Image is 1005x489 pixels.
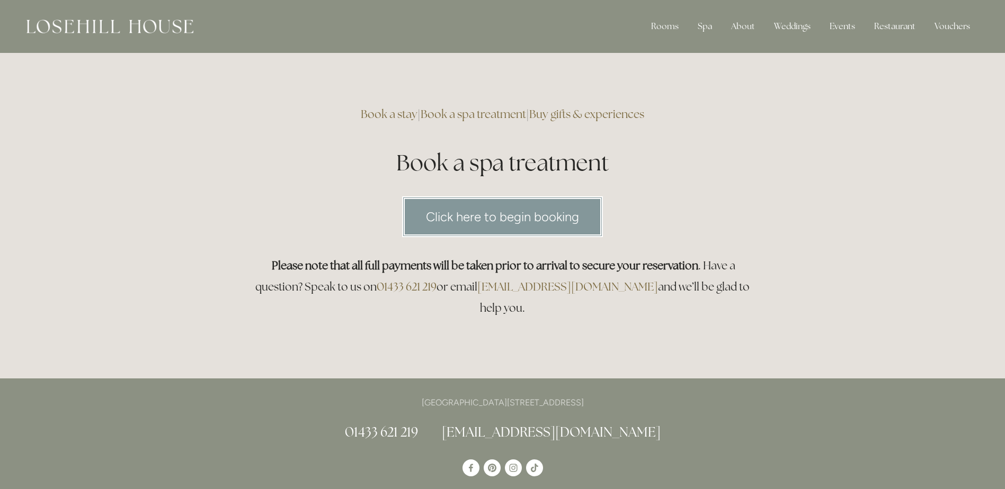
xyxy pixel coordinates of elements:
[250,395,756,410] p: [GEOGRAPHIC_DATA][STREET_ADDRESS]
[526,459,543,476] a: TikTok
[250,147,756,178] h1: Book a spa treatment
[477,279,658,294] a: [EMAIL_ADDRESS][DOMAIN_NAME]
[463,459,479,476] a: Losehill House Hotel & Spa
[529,107,644,121] a: Buy gifts & experiences
[723,16,763,37] div: About
[345,423,418,440] a: 01433 621 219
[926,16,979,37] a: Vouchers
[377,279,437,294] a: 01433 621 219
[766,16,819,37] div: Weddings
[402,196,603,237] a: Click here to begin booking
[250,104,756,125] h3: | |
[643,16,687,37] div: Rooms
[505,459,522,476] a: Instagram
[250,255,756,319] h3: . Have a question? Speak to us on or email and we’ll be glad to help you.
[689,16,721,37] div: Spa
[361,107,417,121] a: Book a stay
[821,16,864,37] div: Events
[866,16,924,37] div: Restaurant
[421,107,526,121] a: Book a spa treatment
[442,423,661,440] a: [EMAIL_ADDRESS][DOMAIN_NAME]
[272,258,698,273] strong: Please note that all full payments will be taken prior to arrival to secure your reservation
[26,20,193,33] img: Losehill House
[484,459,501,476] a: Pinterest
